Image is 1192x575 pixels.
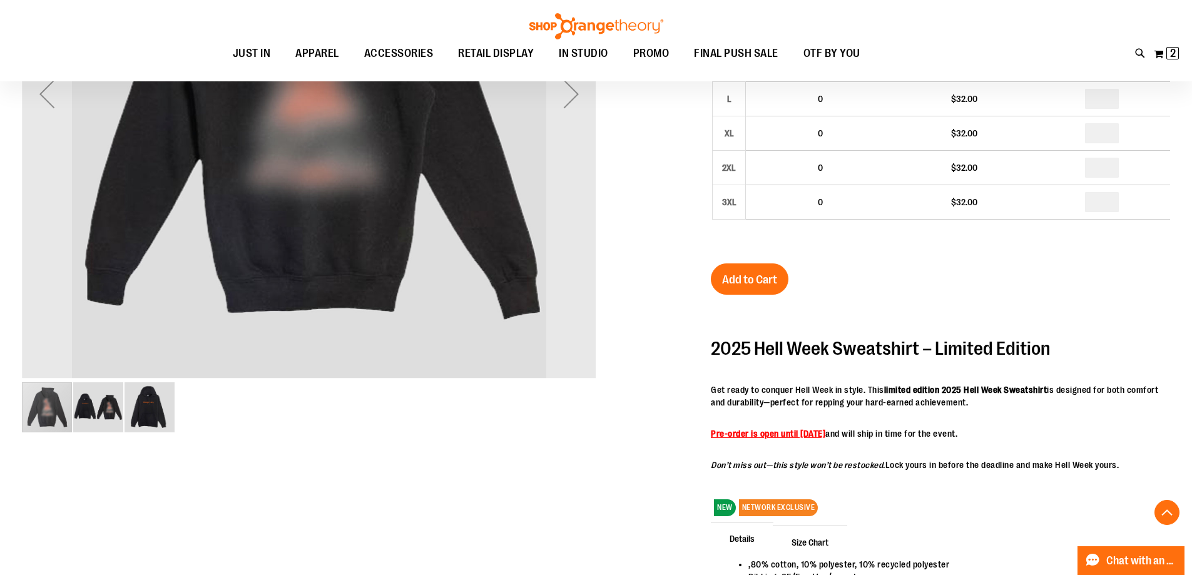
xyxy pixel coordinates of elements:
[446,39,546,68] a: RETAIL DISPLAY
[295,39,339,68] span: APPAREL
[739,499,818,516] span: NETWORK EXCLUSIVE
[681,39,791,68] a: FINAL PUSH SALE
[714,499,736,516] span: NEW
[73,381,125,434] div: image 2 of 3
[711,429,825,439] strong: Pre-order is open until [DATE]
[900,196,1027,208] div: $32.00
[233,39,271,68] span: JUST IN
[220,39,283,68] a: JUST IN
[711,263,788,295] button: Add to Cart
[22,381,73,434] div: image 1 of 3
[73,382,123,432] img: 2025 Hell Week Hooded Sweatshirt
[818,197,823,207] span: 0
[458,39,534,68] span: RETAIL DISPLAY
[803,39,860,68] span: OTF BY YOU
[711,338,1170,359] h2: 2025 Hell Week Sweatshirt – Limited Edition
[527,13,665,39] img: Shop Orangetheory
[546,39,621,68] a: IN STUDIO
[711,459,1170,471] p: Lock yours in before the deadline and make Hell Week yours.
[559,39,608,68] span: IN STUDIO
[283,39,352,68] a: APPAREL
[352,39,446,68] a: ACCESSORIES
[900,93,1027,105] div: $32.00
[364,39,434,68] span: ACCESSORIES
[711,384,1170,409] p: Get ready to conquer Hell Week in style. This is designed for both comfort and durability—perfect...
[720,124,738,143] div: XL
[900,127,1027,140] div: $32.00
[884,385,1047,395] strong: limited edition 2025 Hell Week Sweatshirt
[621,39,682,68] a: PROMO
[720,89,738,108] div: L
[711,460,885,470] em: Don’t miss out—this style won’t be restocked.
[125,381,175,434] div: image 3 of 3
[722,273,777,287] span: Add to Cart
[633,39,670,68] span: PROMO
[773,526,847,558] span: Size Chart
[711,427,1170,440] p: and will ship in time for the event.
[1170,47,1176,59] span: 2
[818,128,823,138] span: 0
[1106,555,1177,567] span: Chat with an Expert
[711,522,773,554] span: Details
[720,158,738,177] div: 2XL
[818,94,823,104] span: 0
[791,39,873,68] a: OTF BY YOU
[748,558,1158,571] li: ,80% cotton, 10% polyester, 10% recycled polyester
[900,161,1027,174] div: $32.00
[125,382,175,432] img: 2025 Hell Week Hooded Sweatshirt
[818,163,823,173] span: 0
[1154,500,1179,525] button: Back To Top
[694,39,778,68] span: FINAL PUSH SALE
[1077,546,1185,575] button: Chat with an Expert
[720,193,738,211] div: 3XL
